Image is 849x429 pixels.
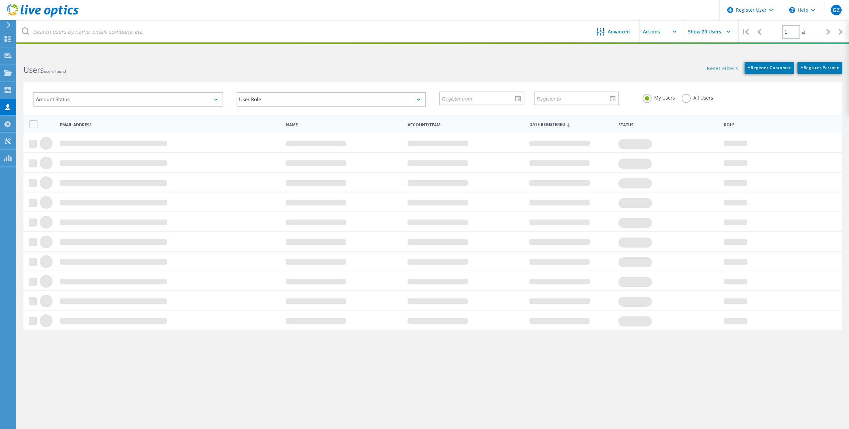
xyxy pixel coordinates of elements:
[60,123,280,127] span: Email Address
[17,20,587,43] input: Search users by name, email, company, etc.
[33,92,223,107] div: Account Status
[745,62,794,74] a: +Register Customer
[833,7,840,13] span: GZ
[801,65,839,70] span: Register Partner
[724,123,832,127] span: Role
[835,20,849,44] div: |
[739,20,752,44] div: |
[237,92,426,107] div: User Role
[535,92,614,105] input: Register to
[748,65,791,70] span: Register Customer
[608,29,630,34] span: Advanced
[707,66,738,72] a: Reset Filters
[801,65,803,70] b: +
[802,29,805,35] span: of
[286,123,402,127] span: Name
[529,123,613,127] span: Date Registered
[23,64,44,75] b: Users
[408,123,524,127] span: Account/Team
[618,123,718,127] span: Status
[797,62,842,74] a: +Register Partner
[44,68,66,74] span: users found
[643,94,675,100] label: My Users
[440,92,519,105] input: Register from
[789,7,795,13] svg: \n
[7,14,79,19] a: Live Optics Dashboard
[682,94,713,100] label: All Users
[748,65,751,70] b: +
